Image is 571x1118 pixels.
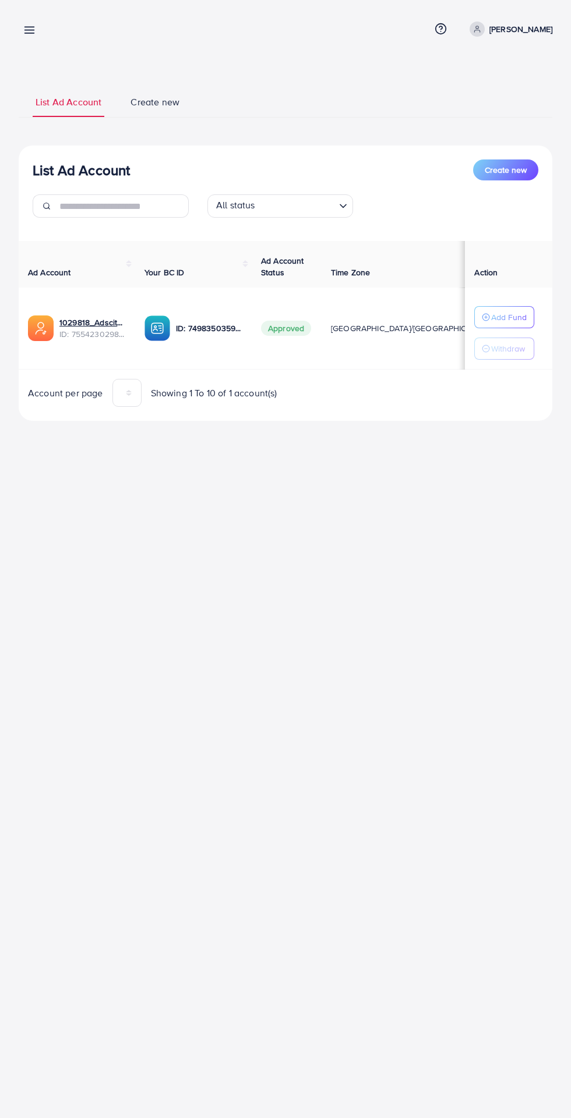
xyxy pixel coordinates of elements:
span: Create new [485,164,527,176]
div: <span class='underline'>1029818_Adscity_Test_1758856320654</span></br>7554230298851213329 [59,317,126,340]
div: Search for option [207,194,353,218]
span: All status [214,196,258,215]
span: List Ad Account [36,95,101,109]
a: 1029818_Adscity_Test_1758856320654 [59,317,126,328]
span: Create new [131,95,179,109]
span: ID: 7554230298851213329 [59,328,126,340]
img: ic-ba-acc.ded83a64.svg [144,315,170,341]
span: Time Zone [331,267,370,278]
span: Your BC ID [144,267,185,278]
p: Withdraw [491,342,525,356]
button: Add Fund [474,306,534,328]
button: Create new [473,159,538,180]
a: [PERSON_NAME] [465,22,552,37]
iframe: Chat [521,1066,562,1109]
p: [PERSON_NAME] [489,22,552,36]
span: Account per page [28,386,103,400]
p: Add Fund [491,310,527,324]
span: Approved [261,321,311,336]
button: Withdraw [474,338,534,360]
span: [GEOGRAPHIC_DATA]/[GEOGRAPHIC_DATA] [331,322,493,334]
span: Showing 1 To 10 of 1 account(s) [151,386,277,400]
span: Ad Account Status [261,255,304,278]
p: ID: 7498350359707418641 [176,321,242,335]
h3: List Ad Account [33,162,130,179]
span: Ad Account [28,267,71,278]
img: ic-ads-acc.e4c84228.svg [28,315,54,341]
span: Action [474,267,498,278]
input: Search for option [259,197,334,215]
